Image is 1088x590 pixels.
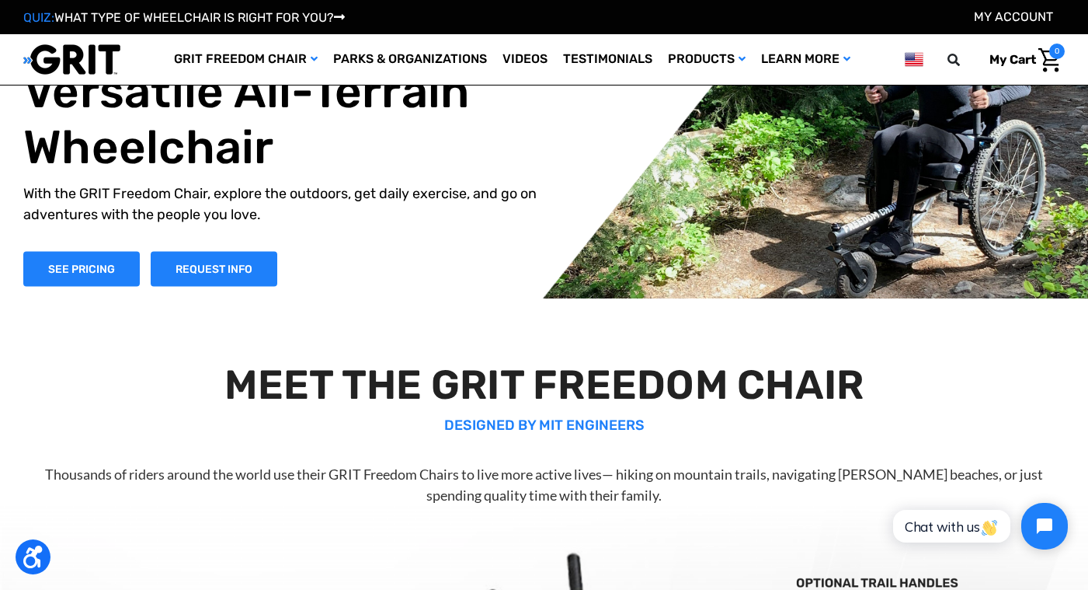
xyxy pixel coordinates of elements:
[325,34,495,85] a: Parks & Organizations
[23,251,140,286] a: Shop Now
[660,34,753,85] a: Products
[27,415,1061,436] p: DESIGNED BY MIT ENGINEERS
[495,34,555,85] a: Videos
[23,10,54,25] span: QUIZ:
[1038,48,1061,72] img: Cart
[753,34,858,85] a: Learn More
[23,183,556,225] p: With the GRIT Freedom Chair, explore the outdoors, get daily exercise, and go on adventures with ...
[989,52,1036,67] span: My Cart
[978,44,1065,76] a: Cart with 0 items
[1049,44,1065,59] span: 0
[905,50,923,69] img: us.png
[555,34,660,85] a: Testimonials
[23,7,556,175] h1: The World's Most Versatile All-Terrain Wheelchair
[27,361,1061,409] h2: MEET THE GRIT FREEDOM CHAIR
[27,464,1061,506] p: Thousands of riders around the world use their GRIT Freedom Chairs to live more active lives— hik...
[166,34,325,85] a: GRIT Freedom Chair
[974,9,1053,24] a: Account
[23,44,120,75] img: GRIT All-Terrain Wheelchair and Mobility Equipment
[151,251,277,286] a: Slide number 1, Request Information
[876,490,1081,563] iframe: Tidio Chat
[23,10,345,25] a: QUIZ:WHAT TYPE OF WHEELCHAIR IS RIGHT FOR YOU?
[954,44,978,76] input: Search
[235,64,319,79] span: Phone Number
